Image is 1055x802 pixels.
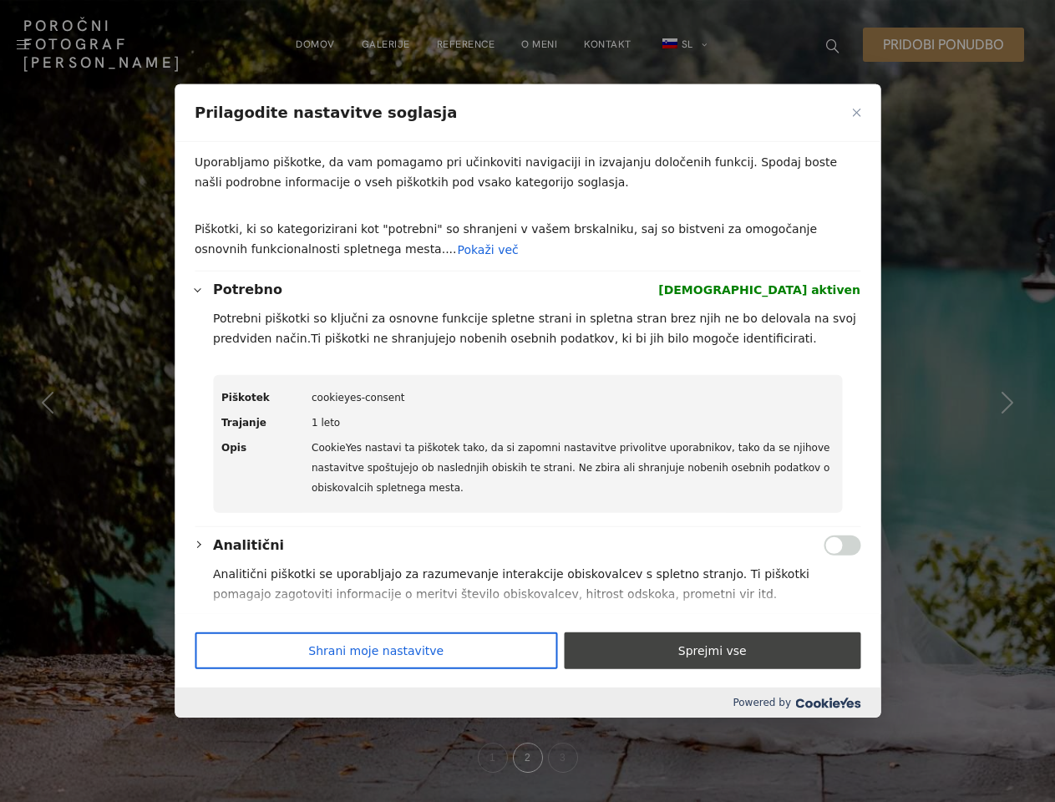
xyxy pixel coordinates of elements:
p: Uporabljamo piškotke, da vam pomagamo pri učinkoviti navigaciji in izvajanju določenih funkcij. S... [195,152,860,192]
p: Potrebni piškotki so ključni za osnovne funkcije spletne strani in spletna stran brez njih ne bo ... [213,308,860,348]
img: Cookieyes logo [795,698,860,708]
span: Prilagodite nastavitve soglasja [195,103,457,123]
input: Omogoči Analytics [824,536,860,556]
button: Analitični [213,536,284,556]
img: Zapri [852,109,860,117]
div: Trajanje [221,413,305,433]
div: Powered by [175,688,880,718]
span: [DEMOGRAPHIC_DATA] aktiven [658,280,860,300]
div: 1 leto [312,413,834,433]
div: Piškotek [221,388,305,408]
div: cookieyes-consent [312,388,834,408]
p: Piškotki, ki so kategorizirani kot "potrebni" so shranjeni v vašem brskalniku, saj so bistveni za... [195,219,860,261]
div: Opis [221,438,305,498]
button: Sprejmi vse [564,632,860,669]
button: Pokaži več [457,239,520,261]
button: Potrebno [213,280,282,300]
p: Analitični piškotki se uporabljajo za razumevanje interakcije obiskovalcev s spletno stranjo. Ti ... [213,564,860,604]
button: Shrani moje nastavitve [195,632,557,669]
div: CookieYes nastavi ta piškotek tako, da si zapomni nastavitve privolitve uporabnikov, tako da se n... [312,438,834,498]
